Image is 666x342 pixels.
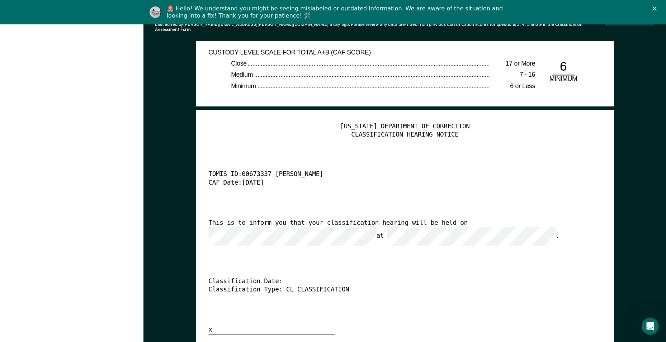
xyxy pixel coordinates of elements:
[208,326,335,335] div: x
[208,131,601,139] div: CLASSIFICATION HEARING NOTICE
[208,171,582,179] div: TOMIS ID: 00673337 [PERSON_NAME]
[490,82,535,91] div: 6 or Less
[490,71,535,80] div: 7 - 16
[150,6,161,18] img: Profile image for Kim
[155,22,605,32] div: Last edited by [PERSON_NAME][EMAIL_ADDRESS][PERSON_NAME][DOMAIN_NAME] . Please review any data pr...
[546,76,580,84] div: MINIMUM
[642,318,659,335] iframe: Intercom live chat
[208,123,601,131] div: [US_STATE] DEPARTMENT OF CORRECTION
[208,219,582,246] div: This is to inform you that your classification hearing will be held on at .
[208,278,582,286] div: Classification Date:
[552,58,575,76] div: 6
[167,5,505,19] div: 🚨 Hello! We understand you might be seeing mislabeled or outdated information. We are aware of th...
[208,286,582,294] div: Classification Type: CL CLASSIFICATION
[208,48,513,57] div: CUSTODY LEVEL SCALE FOR TOTAL A+B (CAF SCORE)
[231,82,257,90] span: Minimum
[208,179,582,187] div: CAF Date: [DATE]
[231,71,254,79] span: Medium
[652,6,660,11] div: Close
[231,60,248,67] span: Close
[490,60,535,68] div: 17 or More
[330,22,349,27] span: a day ago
